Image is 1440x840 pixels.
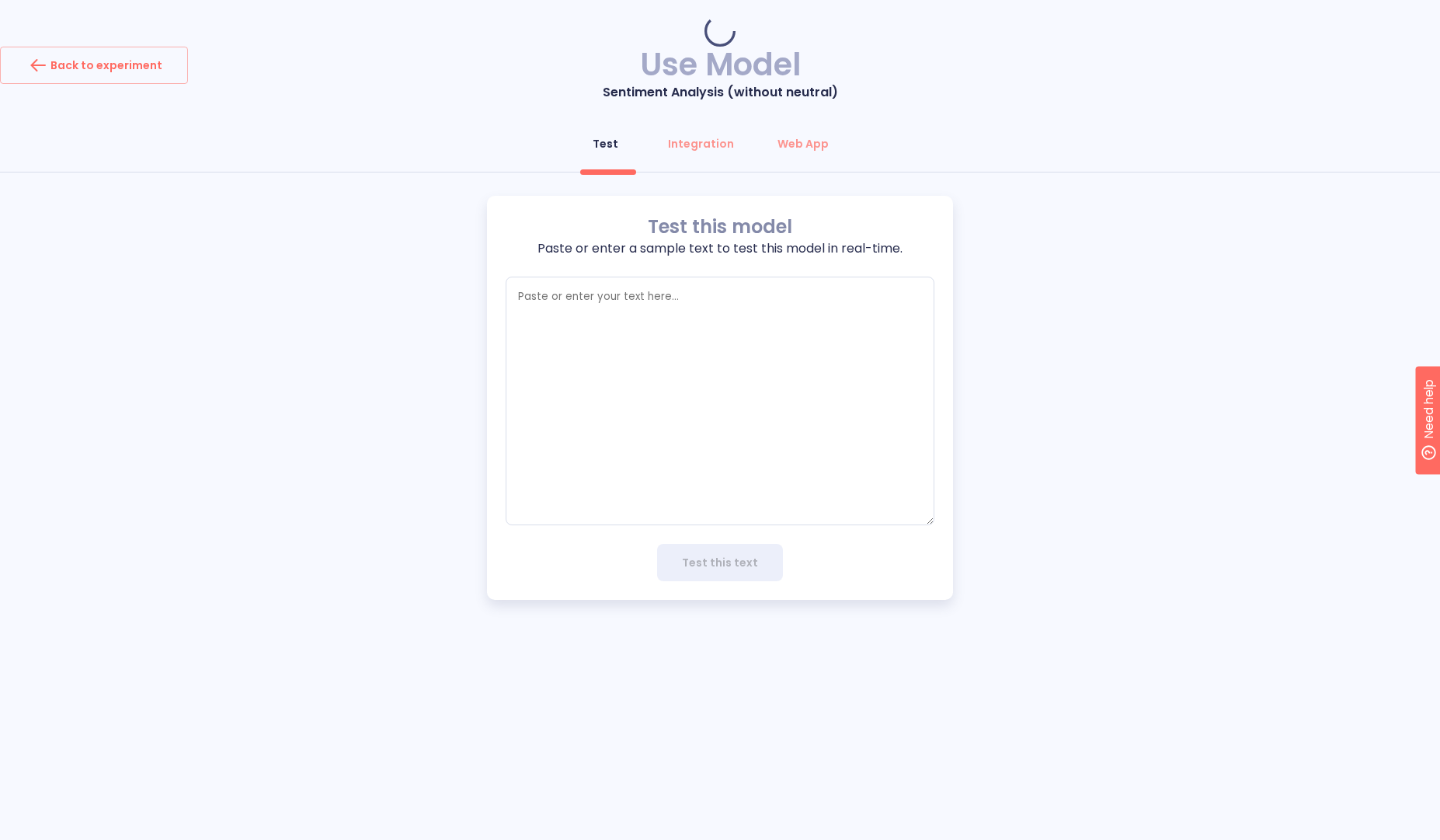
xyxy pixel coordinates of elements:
div: Back to experiment [26,53,162,78]
div: Test [593,136,618,152]
p: Test this model [506,214,934,239]
div: Web App [777,136,829,152]
div: Integration [668,136,734,152]
span: Need help [37,4,96,23]
textarea: empty textarea [506,277,934,525]
p: Paste or enter a sample text to test this model in real-time. [506,239,934,258]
